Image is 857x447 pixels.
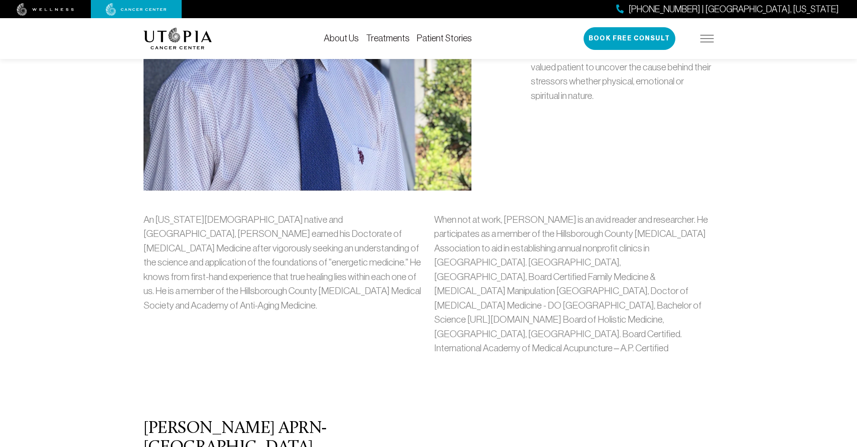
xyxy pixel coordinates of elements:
[144,28,212,49] img: logo
[584,27,675,50] button: Book Free Consult
[434,212,714,355] p: When not at work, [PERSON_NAME] is an avid reader and researcher. He participates as a member of ...
[324,33,359,43] a: About Us
[616,3,839,16] a: [PHONE_NUMBER] | [GEOGRAPHIC_DATA], [US_STATE]
[700,35,714,42] img: icon-hamburger
[144,212,423,313] p: An [US_STATE][DEMOGRAPHIC_DATA] native and [GEOGRAPHIC_DATA], [PERSON_NAME] earned his Doctorate ...
[17,3,74,16] img: wellness
[629,3,839,16] span: [PHONE_NUMBER] | [GEOGRAPHIC_DATA], [US_STATE]
[366,33,410,43] a: Treatments
[417,33,472,43] a: Patient Stories
[106,3,167,16] img: cancer center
